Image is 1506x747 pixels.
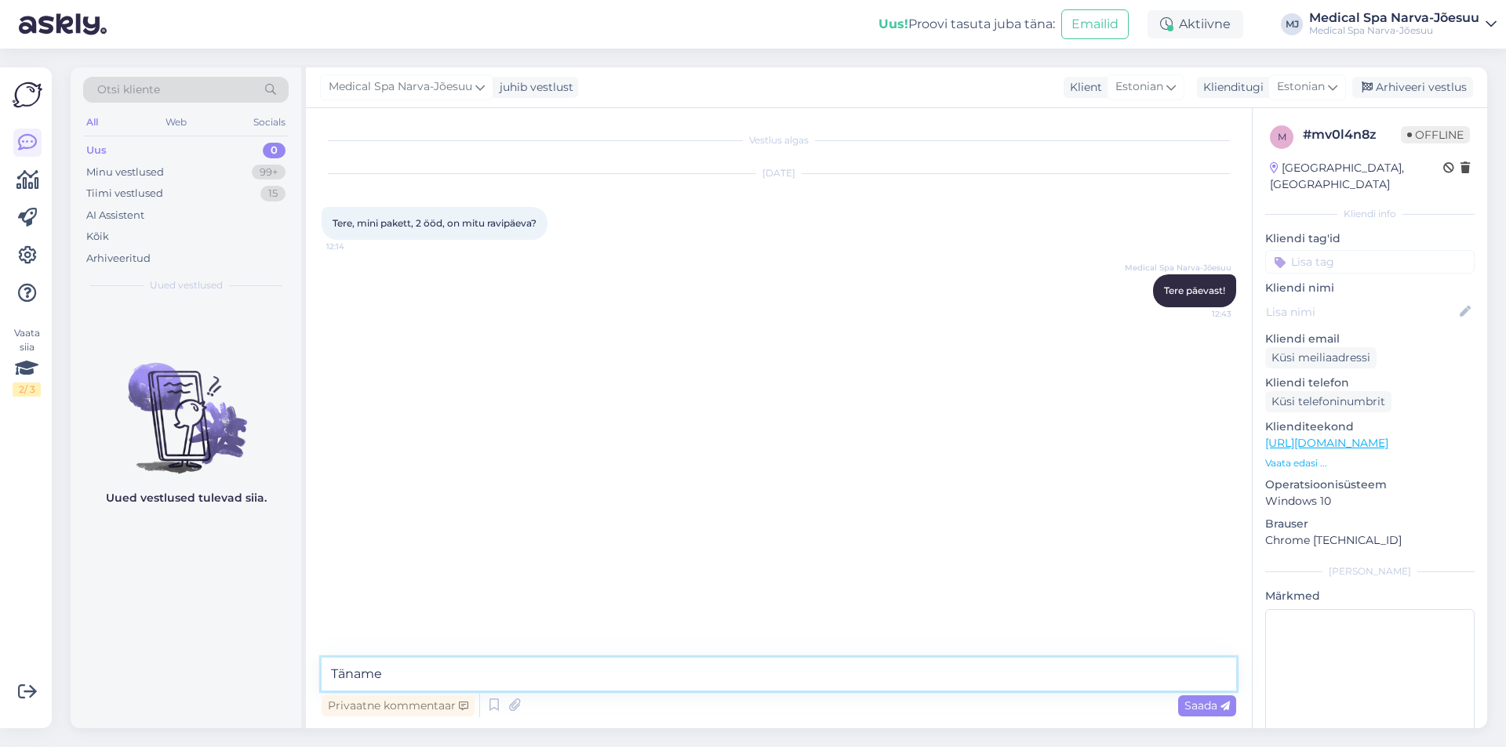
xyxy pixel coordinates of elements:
[13,326,41,397] div: Vaata siia
[1277,78,1325,96] span: Estonian
[263,143,286,158] div: 0
[1303,125,1401,144] div: # mv0l4n8z
[1278,131,1286,143] span: m
[86,251,151,267] div: Arhiveeritud
[1265,436,1388,450] a: [URL][DOMAIN_NAME]
[1064,79,1102,96] div: Klient
[1184,698,1230,713] span: Saada
[150,278,223,292] span: Uued vestlused
[86,165,164,180] div: Minu vestlused
[1148,10,1243,38] div: Aktiivne
[83,112,101,132] div: All
[1173,308,1231,320] span: 12:43
[1265,250,1475,274] input: Lisa tag
[1197,79,1264,96] div: Klienditugi
[250,112,289,132] div: Socials
[1401,126,1470,143] span: Offline
[1265,564,1475,578] div: [PERSON_NAME]
[1265,280,1475,296] p: Kliendi nimi
[13,80,42,110] img: Askly Logo
[13,383,41,397] div: 2 / 3
[1265,516,1475,532] p: Brauser
[1265,493,1475,509] p: Windows 10
[162,112,190,132] div: Web
[1265,207,1475,221] div: Kliendi info
[1265,347,1377,368] div: Küsi meiliaadressi
[1265,419,1475,435] p: Klienditeekond
[878,15,1055,34] div: Proovi tasuta juba täna:
[1265,391,1391,412] div: Küsi telefoninumbrit
[322,133,1236,147] div: Vestlus algas
[1266,303,1457,321] input: Lisa nimi
[322,695,475,716] div: Privaatne kommentaar
[1061,9,1129,39] button: Emailid
[260,186,286,201] div: 15
[1265,456,1475,470] p: Vaata edasi ...
[86,208,144,223] div: AI Assistent
[493,79,573,96] div: juhib vestlust
[322,658,1236,691] textarea: Tänam
[86,143,107,158] div: Uus
[86,186,163,201] div: Tiimi vestlused
[878,16,908,31] b: Uus!
[1270,160,1443,193] div: [GEOGRAPHIC_DATA], [GEOGRAPHIC_DATA]
[1309,12,1497,37] a: Medical Spa Narva-JõesuuMedical Spa Narva-Jõesuu
[86,229,109,245] div: Kõik
[322,166,1236,180] div: [DATE]
[1265,331,1475,347] p: Kliendi email
[1265,375,1475,391] p: Kliendi telefon
[1352,77,1473,98] div: Arhiveeri vestlus
[333,217,537,229] span: Tere, mini pakett, 2 ööd, on mitu ravipäeva?
[1265,477,1475,493] p: Operatsioonisüsteem
[1125,262,1231,274] span: Medical Spa Narva-Jõesuu
[1164,285,1225,296] span: Tere päevast!
[1265,588,1475,604] p: Märkmed
[1281,13,1303,35] div: MJ
[329,78,472,96] span: Medical Spa Narva-Jõesuu
[252,165,286,180] div: 99+
[71,335,301,476] img: No chats
[1115,78,1163,96] span: Estonian
[97,82,160,98] span: Otsi kliente
[1265,532,1475,549] p: Chrome [TECHNICAL_ID]
[1265,230,1475,247] p: Kliendi tag'id
[1309,12,1479,24] div: Medical Spa Narva-Jõesuu
[106,490,267,506] p: Uued vestlused tulevad siia.
[326,241,385,252] span: 12:14
[1309,24,1479,37] div: Medical Spa Narva-Jõesuu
